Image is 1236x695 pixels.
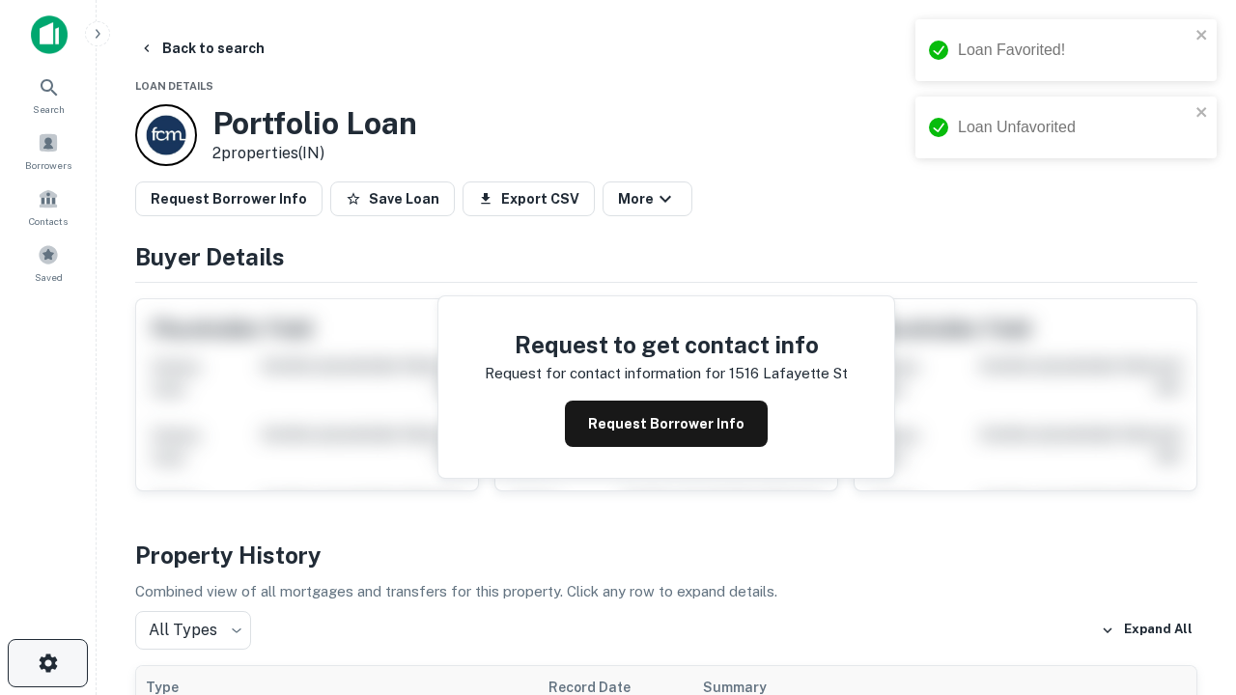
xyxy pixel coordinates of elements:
button: Request Borrower Info [565,401,768,447]
img: capitalize-icon.png [31,15,68,54]
a: Contacts [6,181,91,233]
span: Loan Details [135,80,213,92]
button: Save Loan [330,181,455,216]
iframe: Chat Widget [1139,479,1236,571]
a: Borrowers [6,125,91,177]
p: 1516 lafayette st [729,362,848,385]
button: close [1195,27,1209,45]
span: Contacts [29,213,68,229]
button: Request Borrower Info [135,181,323,216]
div: Loan Unfavorited [958,116,1190,139]
h3: Portfolio Loan [212,105,417,142]
h4: Buyer Details [135,239,1197,274]
button: close [1195,104,1209,123]
button: More [603,181,692,216]
div: All Types [135,611,251,650]
p: Request for contact information for [485,362,725,385]
span: Search [33,101,65,117]
a: Saved [6,236,91,289]
h4: Request to get contact info [485,327,848,362]
a: Search [6,69,91,121]
button: Export CSV [463,181,595,216]
p: Combined view of all mortgages and transfers for this property. Click any row to expand details. [135,580,1197,603]
button: Back to search [131,31,272,66]
span: Borrowers [25,157,71,173]
h4: Property History [135,538,1197,572]
button: Expand All [1096,616,1197,645]
span: Saved [35,269,63,285]
div: Loan Favorited! [958,39,1190,62]
p: 2 properties (IN) [212,142,417,165]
